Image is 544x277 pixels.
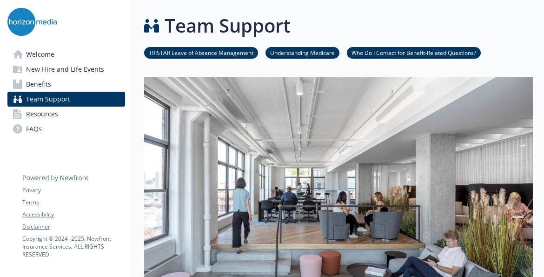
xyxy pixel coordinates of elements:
a: Benefits [7,77,125,92]
span: Benefits [26,77,51,92]
p: Copyright © 2024 - 2025 , Newfront Insurance Services, ALL RIGHTS RESERVED [22,235,125,258]
a: Resources [7,107,125,122]
span: Resources [26,107,58,122]
a: Welcome [7,47,125,62]
h1: Team Support [165,12,291,40]
span: Team Support [26,92,70,107]
span: FAQs [26,122,42,136]
a: Team Support [7,92,125,107]
a: Accessibility [22,210,125,219]
a: Disclaimer [22,223,125,231]
a: FAQs [7,122,125,136]
a: Who Do I Contact for Benefit-Related Questions? [347,48,481,57]
a: Understanding Medicare [265,48,339,57]
a: TRISTAR Leave of Absence Management [144,48,258,57]
span: Welcome [26,47,54,62]
a: Terms [22,198,125,207]
a: Privacy [22,186,125,195]
span: New Hire and Life Events [26,62,104,77]
a: New Hire and Life Events [7,62,125,77]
